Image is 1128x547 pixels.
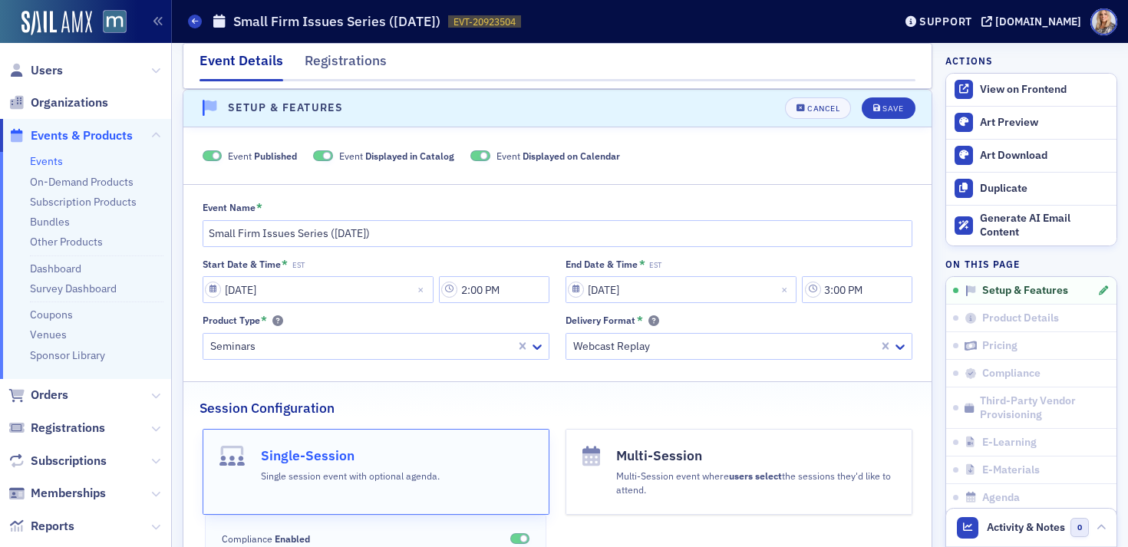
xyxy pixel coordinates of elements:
[946,74,1116,106] a: View on Frontend
[785,97,851,119] button: Cancel
[31,127,133,144] span: Events & Products
[510,533,530,545] span: Enabled
[454,15,516,28] span: EVT-20923504
[30,154,63,168] a: Events
[282,258,288,272] abbr: This field is required
[980,182,1109,196] div: Duplicate
[365,150,454,162] span: Displayed in Catalog
[203,429,549,515] button: Single-SessionSingle session event with optional agenda.
[946,139,1116,172] a: Art Download
[496,149,620,163] span: Event
[8,387,68,404] a: Orders
[982,284,1068,298] span: Setup & Features
[980,83,1109,97] div: View on Frontend
[919,15,972,28] div: Support
[30,328,67,341] a: Venues
[339,149,454,163] span: Event
[882,104,903,113] div: Save
[566,429,912,515] button: Multi-SessionMulti-Session event whereusers selectthe sessions they'd like to attend.
[776,276,797,303] button: Close
[802,276,912,303] input: 00:00 AM
[30,215,70,229] a: Bundles
[1090,8,1117,35] span: Profile
[862,97,915,119] button: Save
[729,470,782,482] b: users select
[946,205,1116,246] button: Generate AI Email Content
[8,485,106,502] a: Memberships
[31,62,63,79] span: Users
[649,261,661,270] span: EST
[92,10,127,36] a: View Homepage
[21,11,92,35] img: SailAMX
[981,16,1087,27] button: [DOMAIN_NAME]
[980,149,1109,163] div: Art Download
[256,201,262,215] abbr: This field is required
[566,259,638,270] div: End Date & Time
[980,394,1110,421] span: Third-Party Vendor Provisioning
[228,100,343,116] h4: Setup & Features
[470,150,490,162] span: Displayed on Calendar
[982,339,1018,353] span: Pricing
[233,12,440,31] h1: Small Firm Issues Series ([DATE])
[30,308,73,321] a: Coupons
[616,446,895,466] h4: Multi-Session
[203,315,260,326] div: Product Type
[980,116,1109,130] div: Art Preview
[228,149,297,163] span: Event
[31,420,105,437] span: Registrations
[261,446,440,466] h4: Single-Session
[203,150,223,162] span: Published
[982,463,1040,477] span: E-Materials
[203,202,256,213] div: Event Name
[8,94,108,111] a: Organizations
[222,532,310,545] span: Compliance
[30,175,134,189] a: On-Demand Products
[439,276,549,303] input: 00:00 AM
[31,485,106,502] span: Memberships
[616,469,895,497] p: Multi-Session event where the sessions they'd like to attend.
[637,314,643,328] abbr: This field is required
[980,212,1109,239] div: Generate AI Email Content
[200,398,335,418] h2: Session Configuration
[313,150,333,162] span: Displayed in Catalog
[254,150,297,162] span: Published
[8,518,74,535] a: Reports
[639,258,645,272] abbr: This field is required
[982,311,1059,325] span: Product Details
[946,107,1116,139] a: Art Preview
[413,276,434,303] button: Close
[945,257,1117,271] h4: On this page
[982,491,1020,505] span: Agenda
[946,172,1116,205] button: Duplicate
[31,453,107,470] span: Subscriptions
[8,127,133,144] a: Events & Products
[30,235,103,249] a: Other Products
[200,51,283,81] div: Event Details
[987,519,1065,535] span: Activity & Notes
[8,420,105,437] a: Registrations
[8,453,107,470] a: Subscriptions
[203,259,281,270] div: Start Date & Time
[103,10,127,34] img: SailAMX
[305,51,387,79] div: Registrations
[566,315,635,326] div: Delivery Format
[31,387,68,404] span: Orders
[292,261,305,270] span: EST
[566,276,797,303] input: MM/DD/YYYY
[203,276,434,303] input: MM/DD/YYYY
[982,367,1041,381] span: Compliance
[995,15,1081,28] div: [DOMAIN_NAME]
[30,282,117,295] a: Survey Dashboard
[523,150,620,162] span: Displayed on Calendar
[30,262,81,275] a: Dashboard
[31,94,108,111] span: Organizations
[275,532,310,545] span: Enabled
[1070,518,1090,537] span: 0
[8,62,63,79] a: Users
[30,195,137,209] a: Subscription Products
[807,104,839,113] div: Cancel
[31,518,74,535] span: Reports
[261,466,440,483] div: Single session event with optional agenda.
[982,436,1037,450] span: E-Learning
